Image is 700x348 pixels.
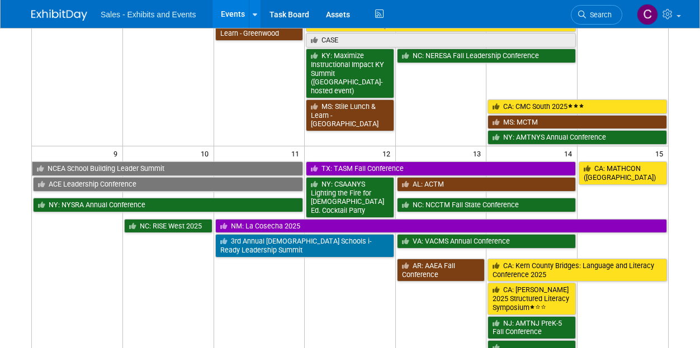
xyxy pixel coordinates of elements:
[33,198,303,212] a: NY: NYSRA Annual Conference
[586,11,612,19] span: Search
[397,234,576,249] a: VA: VACMS Annual Conference
[488,130,667,145] a: NY: AMTNYS Annual Conference
[381,146,395,160] span: 12
[290,146,304,160] span: 11
[33,177,303,192] a: ACE Leadership Conference
[112,146,122,160] span: 9
[31,9,87,21] img: ExhibitDay
[124,219,212,233] a: NC: RISE West 2025
[306,33,576,47] a: CASE
[215,219,667,233] a: NM: La Cosecha 2025
[488,99,667,114] a: CA: CMC South 2025
[654,146,668,160] span: 15
[563,146,577,160] span: 14
[215,18,304,41] a: MS: Stile Lunch & Learn - Greenwood
[397,198,576,212] a: NC: NCCTM Fall State Conference
[397,177,576,192] a: AL: ACTM
[488,283,576,314] a: CA: [PERSON_NAME] 2025 Structured Literacy Symposium
[488,115,667,130] a: MS: MCTM
[306,161,576,176] a: TX: TASM Fall Conference
[101,10,196,19] span: Sales - Exhibits and Events
[306,177,394,218] a: NY: CSAANYS Lighting the Fire for [DEMOGRAPHIC_DATA] Ed. Cocktail Party
[200,146,214,160] span: 10
[306,99,394,131] a: MS: Stile Lunch & Learn - [GEOGRAPHIC_DATA]
[306,49,394,98] a: KY: Maximize Instructional Impact KY Summit ([GEOGRAPHIC_DATA]-hosted event)
[215,234,394,257] a: 3rd Annual [DEMOGRAPHIC_DATA] Schools i-Ready Leadership Summit
[488,259,667,282] a: CA: Kern County Bridges: Language and Literacy Conference 2025
[637,4,658,25] img: Christine Lurz
[579,161,667,184] a: CA: MATHCON ([GEOGRAPHIC_DATA])
[472,146,486,160] span: 13
[397,259,485,282] a: AR: AAEA Fall Conference
[488,316,576,339] a: NJ: AMTNJ PreK-5 Fall Conference
[397,49,576,63] a: NC: NERESA Fall Leadership Conference
[32,161,303,176] a: NCEA School Building Leader Summit
[571,5,622,25] a: Search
